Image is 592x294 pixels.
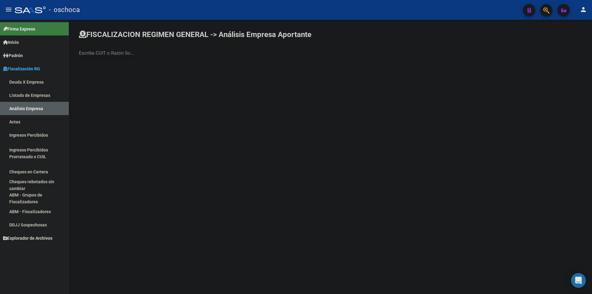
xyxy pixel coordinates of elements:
span: Fiscalización RG [3,65,40,72]
span: Padrón [3,52,23,59]
mat-icon: menu [5,6,12,13]
span: Firma Express [3,26,35,32]
span: Inicio [3,39,19,46]
h1: FISCALIZACION REGIMEN GENERAL -> Análisis Empresa Aportante [79,30,311,39]
span: - oschoca [49,3,80,17]
span: Explorador de Archivos [3,235,52,242]
mat-icon: person [580,6,587,13]
div: Open Intercom Messenger [571,273,586,288]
